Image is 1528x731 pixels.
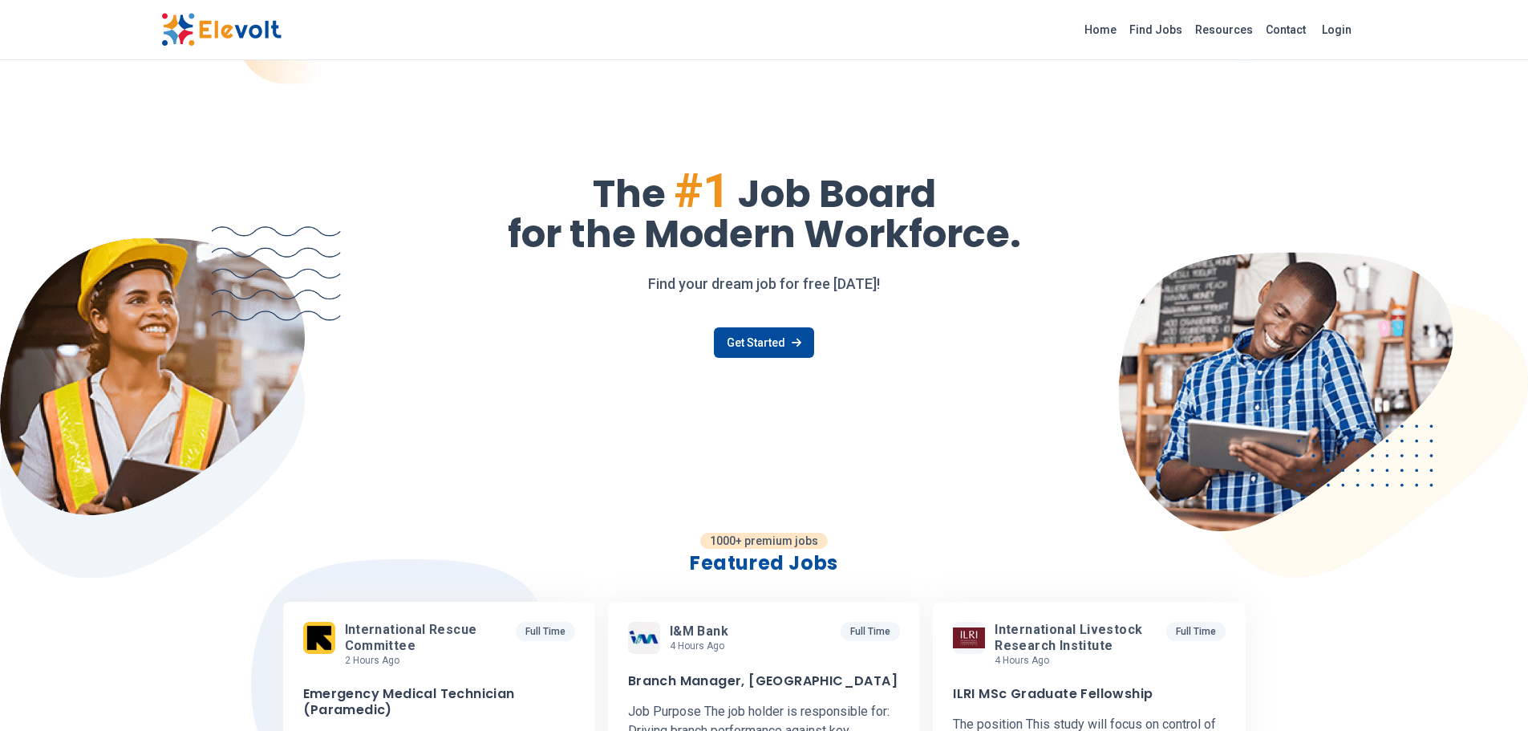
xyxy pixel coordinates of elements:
[841,622,900,641] p: Full Time
[161,273,1368,295] p: Find your dream job for free [DATE]!
[303,622,335,654] img: International Rescue Committee
[303,686,575,718] h3: Emergency Medical Technician (Paramedic)
[1259,17,1312,43] a: Contact
[345,654,509,667] p: 2 hours ago
[161,167,1368,254] h1: The Job Board for the Modern Workforce.
[628,622,660,654] img: I&M Bank
[1312,14,1361,46] a: Login
[674,162,730,219] span: #1
[161,13,282,47] img: Elevolt
[1123,17,1189,43] a: Find Jobs
[953,627,985,649] img: International Livestock Research Institute
[995,654,1159,667] p: 4 hours ago
[714,327,814,358] a: Get Started
[1078,17,1123,43] a: Home
[670,623,728,640] span: I&M Bank
[995,622,1153,654] span: International Livestock Research Institute
[628,673,898,689] h3: Branch Manager, [GEOGRAPHIC_DATA]
[345,622,503,654] span: International Rescue Committee
[670,640,735,652] p: 4 hours ago
[516,622,575,641] p: Full Time
[1166,622,1226,641] p: Full Time
[953,686,1153,702] h3: ILRI MSc Graduate Fellowship
[1189,17,1259,43] a: Resources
